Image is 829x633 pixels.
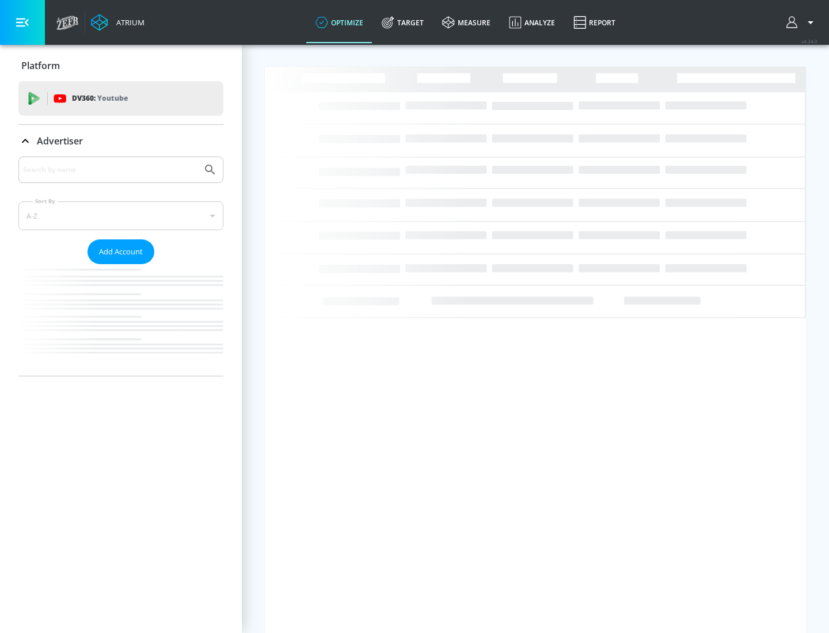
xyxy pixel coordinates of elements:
[88,239,154,264] button: Add Account
[21,59,60,72] p: Platform
[112,17,144,28] div: Atrium
[18,201,223,230] div: A-Z
[18,157,223,376] div: Advertiser
[18,264,223,376] nav: list of Advertiser
[306,2,372,43] a: optimize
[372,2,433,43] a: Target
[72,92,128,105] p: DV360:
[91,14,144,31] a: Atrium
[23,162,197,177] input: Search by name
[18,125,223,157] div: Advertiser
[33,197,58,205] label: Sort By
[37,135,83,147] p: Advertiser
[500,2,564,43] a: Analyze
[99,245,143,258] span: Add Account
[97,92,128,104] p: Youtube
[433,2,500,43] a: measure
[564,2,625,43] a: Report
[801,38,817,44] span: v 4.24.0
[18,49,223,82] div: Platform
[18,81,223,116] div: DV360: Youtube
